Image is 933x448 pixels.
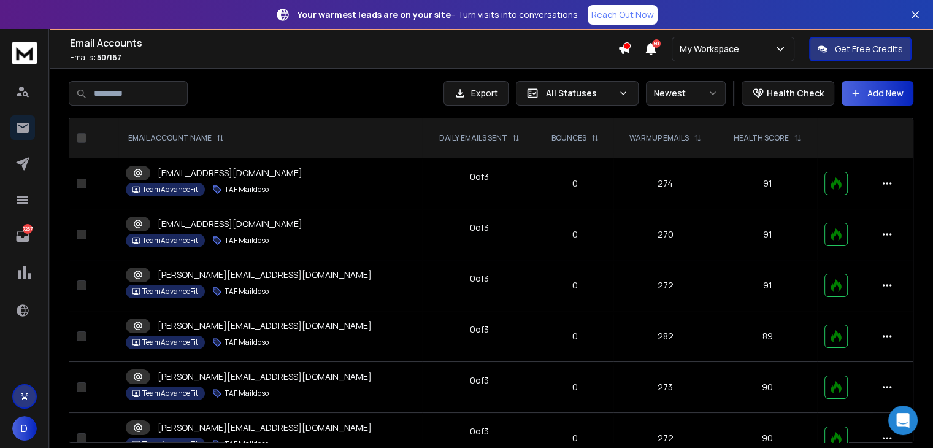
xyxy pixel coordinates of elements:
[470,222,489,234] div: 0 of 3
[544,330,606,342] p: 0
[470,171,489,183] div: 0 of 3
[470,374,489,387] div: 0 of 3
[613,209,718,260] td: 270
[142,287,198,296] p: TeamAdvanceFit
[613,158,718,209] td: 274
[767,87,824,99] p: Health Check
[718,158,817,209] td: 91
[470,323,489,336] div: 0 of 3
[70,53,618,63] p: Emails :
[551,133,586,143] p: BOUNCES
[734,133,789,143] p: HEALTH SCORE
[718,311,817,362] td: 89
[718,209,817,260] td: 91
[23,224,33,234] p: 7267
[835,43,903,55] p: Get Free Credits
[158,269,372,281] p: [PERSON_NAME][EMAIL_ADDRESS][DOMAIN_NAME]
[443,81,509,106] button: Export
[12,416,37,441] button: D
[742,81,834,106] button: Health Check
[646,81,726,106] button: Newest
[10,224,35,249] a: 7267
[225,185,269,195] p: TAF Maildoso
[225,338,269,347] p: TAF Maildoso
[225,236,269,245] p: TAF Maildoso
[544,381,606,393] p: 0
[718,362,817,413] td: 90
[142,236,198,245] p: TeamAdvanceFit
[652,39,661,48] span: 50
[158,422,372,434] p: [PERSON_NAME][EMAIL_ADDRESS][DOMAIN_NAME]
[546,87,613,99] p: All Statuses
[842,81,913,106] button: Add New
[97,52,121,63] span: 50 / 167
[629,133,689,143] p: WARMUP EMAILS
[70,36,618,50] h1: Email Accounts
[142,185,198,195] p: TeamAdvanceFit
[158,167,302,179] p: [EMAIL_ADDRESS][DOMAIN_NAME]
[809,37,912,61] button: Get Free Credits
[158,371,372,383] p: [PERSON_NAME][EMAIL_ADDRESS][DOMAIN_NAME]
[298,9,578,21] p: – Turn visits into conversations
[158,218,302,230] p: [EMAIL_ADDRESS][DOMAIN_NAME]
[718,260,817,311] td: 91
[128,133,224,143] div: EMAIL ACCOUNT NAME
[613,362,718,413] td: 273
[470,272,489,285] div: 0 of 3
[142,388,198,398] p: TeamAdvanceFit
[225,388,269,398] p: TAF Maildoso
[470,425,489,438] div: 0 of 3
[544,228,606,241] p: 0
[544,177,606,190] p: 0
[888,406,918,435] div: Open Intercom Messenger
[613,311,718,362] td: 282
[12,42,37,64] img: logo
[544,279,606,292] p: 0
[591,9,654,21] p: Reach Out Now
[544,432,606,444] p: 0
[613,260,718,311] td: 272
[680,43,744,55] p: My Workspace
[225,287,269,296] p: TAF Maildoso
[158,320,372,332] p: [PERSON_NAME][EMAIL_ADDRESS][DOMAIN_NAME]
[142,338,198,347] p: TeamAdvanceFit
[298,9,451,20] strong: Your warmest leads are on your site
[439,133,507,143] p: DAILY EMAILS SENT
[588,5,658,25] a: Reach Out Now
